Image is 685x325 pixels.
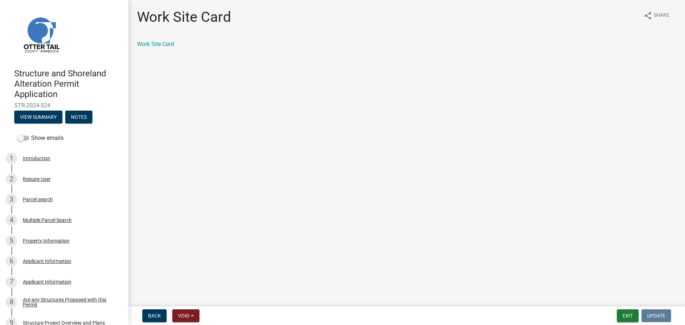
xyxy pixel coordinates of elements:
[148,313,161,319] span: Back
[23,279,71,284] div: Applicant Information
[23,297,117,307] div: Are any Structures Proposed with this Permit
[617,309,639,322] button: Exit
[14,102,114,109] span: STR-2024-524
[641,309,671,322] button: Update
[23,238,70,243] div: Property Information
[6,194,17,205] div: 3
[142,309,167,322] button: Back
[14,7,68,61] img: Otter Tail County, Minnesota
[178,313,189,319] span: Void
[644,11,652,20] i: share
[23,197,53,202] div: Parcel search
[6,296,17,308] div: 8
[23,156,50,161] div: Introduction
[6,153,17,164] div: 1
[17,134,64,142] label: Show emails
[6,173,17,185] div: 2
[65,111,92,123] button: Notes
[6,235,17,247] div: 5
[23,259,71,264] div: Applicant Information
[137,41,174,47] a: Work Site Card
[172,309,199,322] button: Void
[23,177,51,182] div: Require User
[14,111,62,123] button: View Summary
[137,9,231,26] h1: Work Site Card
[23,218,72,223] div: Multiple Parcel Search
[65,115,92,121] wm-modal-confirm: Notes
[6,214,17,226] div: 4
[654,11,669,20] span: Share
[6,276,17,288] div: 7
[638,9,675,22] button: shareShare
[14,68,123,99] h4: Structure and Shoreland Alteration Permit Application
[6,255,17,267] div: 6
[647,313,665,319] span: Update
[14,115,62,121] wm-modal-confirm: Summary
